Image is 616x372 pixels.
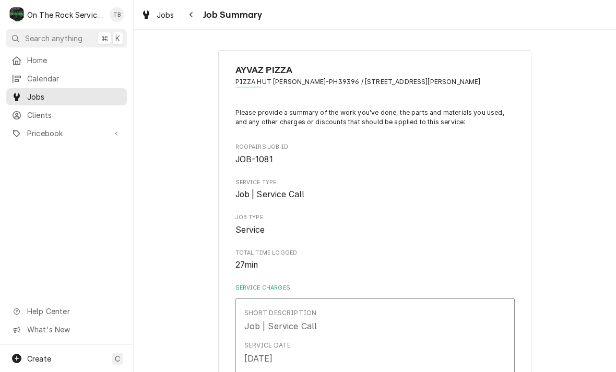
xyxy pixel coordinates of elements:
[27,9,104,20] div: On The Rock Services
[235,189,305,199] span: Job | Service Call
[110,7,124,22] div: Todd Brady's Avatar
[115,33,120,44] span: K
[6,88,127,105] a: Jobs
[6,70,127,87] a: Calendar
[235,249,515,257] span: Total Time Logged
[6,52,127,69] a: Home
[244,341,291,350] div: Service Date
[200,8,263,22] span: Job Summary
[27,306,121,317] span: Help Center
[244,308,317,318] div: Short Description
[235,224,515,236] span: Job Type
[27,354,51,363] span: Create
[235,260,258,270] span: 27min
[235,143,515,165] div: Roopairs Job ID
[137,6,179,23] a: Jobs
[183,6,200,23] button: Navigate back
[27,91,122,102] span: Jobs
[27,110,122,121] span: Clients
[235,178,515,201] div: Service Type
[235,143,515,151] span: Roopairs Job ID
[101,33,108,44] span: ⌘
[115,353,120,364] span: C
[244,352,273,365] div: [DATE]
[6,125,127,142] a: Go to Pricebook
[235,213,515,236] div: Job Type
[157,9,174,20] span: Jobs
[27,324,121,335] span: What's New
[235,178,515,187] span: Service Type
[6,106,127,124] a: Clients
[235,153,515,166] span: Roopairs Job ID
[235,154,273,164] span: JOB-1081
[27,128,106,139] span: Pricebook
[6,303,127,320] a: Go to Help Center
[235,213,515,222] span: Job Type
[235,284,515,292] label: Service Charges
[27,73,122,84] span: Calendar
[9,7,24,22] div: O
[27,55,122,66] span: Home
[235,249,515,271] div: Total Time Logged
[6,29,127,47] button: Search anything⌘K
[235,63,515,77] span: Name
[235,63,515,95] div: Client Information
[235,77,515,87] span: Address
[9,7,24,22] div: On The Rock Services's Avatar
[6,321,127,338] a: Go to What's New
[244,320,317,332] div: Job | Service Call
[235,188,515,201] span: Service Type
[110,7,124,22] div: TB
[25,33,82,44] span: Search anything
[235,225,265,235] span: Service
[235,108,515,127] p: Please provide a summary of the work you've done, the parts and materials you used, and any other...
[235,259,515,271] span: Total Time Logged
